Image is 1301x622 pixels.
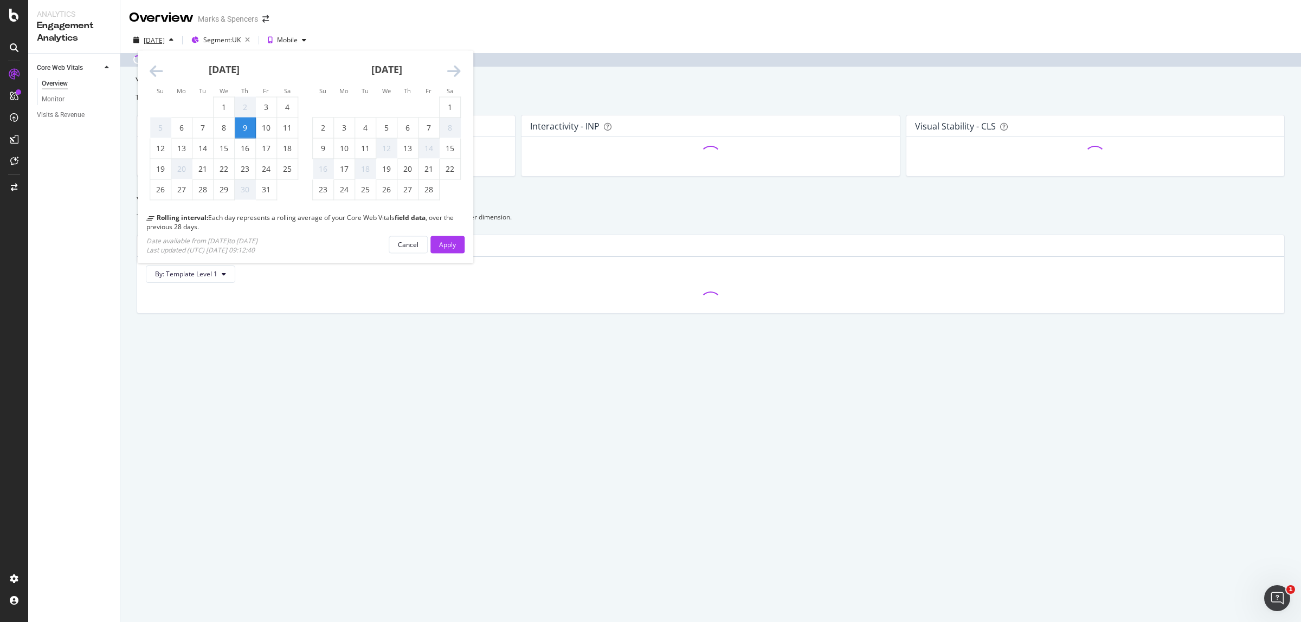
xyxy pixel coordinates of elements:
[355,118,376,138] td: Tuesday, February 4, 2025
[192,179,214,200] td: Tuesday, January 28, 2025
[418,159,440,179] td: Friday, February 21, 2025
[313,138,334,159] td: Sunday, February 9, 2025
[235,102,255,113] div: 2
[256,122,276,133] div: 10
[334,184,355,195] div: 24
[214,122,234,133] div: 8
[256,138,277,159] td: Friday, January 17, 2025
[376,184,397,195] div: 26
[440,164,460,174] div: 22
[263,87,269,95] small: Fr
[150,118,171,138] td: Not available. Sunday, January 5, 2025
[397,179,418,200] td: Thursday, February 27, 2025
[137,212,1285,222] div: To help you identify where to improve your website's user experience, we your Core Web Vitals per...
[376,122,397,133] div: 5
[530,121,600,132] div: Interactivity - INP
[1264,585,1290,611] iframe: Intercom live chat
[37,62,101,74] a: Core Web Vitals
[418,143,439,154] div: 14
[171,164,192,174] div: 20
[395,213,426,222] b: field data
[426,87,431,95] small: Fr
[277,164,298,174] div: 25
[209,63,240,76] strong: [DATE]
[235,122,255,133] div: 9
[398,239,418,249] div: Cancel
[319,87,326,95] small: Su
[187,31,254,49] button: Segment:UK
[371,63,402,76] strong: [DATE]
[440,118,461,138] td: Not available. Saturday, February 8, 2025
[376,164,397,174] div: 19
[313,164,333,174] div: 16
[129,9,194,27] div: Overview
[37,20,111,44] div: Engagement Analytics
[256,102,276,113] div: 3
[214,164,234,174] div: 22
[334,159,355,179] td: Monday, February 17, 2025
[150,122,171,133] div: 5
[277,118,298,138] td: Saturday, January 11, 2025
[37,109,85,121] div: Visits & Revenue
[334,143,355,154] div: 10
[192,143,213,154] div: 14
[157,87,164,95] small: Su
[157,213,208,222] b: Rolling interval:
[256,97,277,118] td: Friday, January 3, 2025
[263,31,311,49] button: Mobile
[334,164,355,174] div: 17
[171,159,192,179] td: Not available. Monday, January 20, 2025
[334,138,355,159] td: Monday, February 10, 2025
[150,179,171,200] td: Sunday, January 26, 2025
[129,31,178,49] button: [DATE]
[192,118,214,138] td: Tuesday, January 7, 2025
[42,78,112,89] a: Overview
[235,138,256,159] td: Thursday, January 16, 2025
[144,36,165,45] div: [DATE]
[313,179,334,200] td: Sunday, February 23, 2025
[192,138,214,159] td: Tuesday, January 14, 2025
[389,236,428,253] button: Cancel
[313,118,334,138] td: Sunday, February 2, 2025
[440,138,461,159] td: Saturday, February 15, 2025
[192,159,214,179] td: Tuesday, January 21, 2025
[256,179,277,200] td: Friday, January 31, 2025
[42,78,68,89] div: Overview
[404,87,411,95] small: Th
[37,109,112,121] a: Visits & Revenue
[214,143,234,154] div: 15
[171,138,192,159] td: Monday, January 13, 2025
[339,87,349,95] small: Mo
[37,62,83,74] div: Core Web Vitals
[277,102,298,113] div: 4
[440,97,461,118] td: Saturday, February 1, 2025
[150,64,163,79] div: Move backward to switch to the previous month.
[397,138,418,159] td: Thursday, February 13, 2025
[262,15,269,23] div: arrow-right-arrow-left
[440,159,461,179] td: Saturday, February 22, 2025
[277,138,298,159] td: Saturday, January 18, 2025
[430,236,465,253] button: Apply
[277,97,298,118] td: Saturday, January 4, 2025
[362,87,369,95] small: Tu
[447,87,453,95] small: Sa
[171,179,192,200] td: Monday, January 27, 2025
[192,122,213,133] div: 7
[37,9,111,20] div: Analytics
[277,159,298,179] td: Saturday, January 25, 2025
[150,164,171,174] div: 19
[418,122,439,133] div: 7
[235,164,255,174] div: 23
[418,179,440,200] td: Friday, February 28, 2025
[334,118,355,138] td: Monday, February 3, 2025
[397,164,418,174] div: 20
[150,138,171,159] td: Sunday, January 12, 2025
[397,143,418,154] div: 13
[1286,585,1295,594] span: 1
[397,184,418,195] div: 27
[146,213,465,231] div: Each day represents a rolling average of your Core Web Vitals , over the previous 28 days.
[146,265,235,283] button: By: Template Level 1
[241,87,248,95] small: Th
[334,179,355,200] td: Monday, February 24, 2025
[256,143,276,154] div: 17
